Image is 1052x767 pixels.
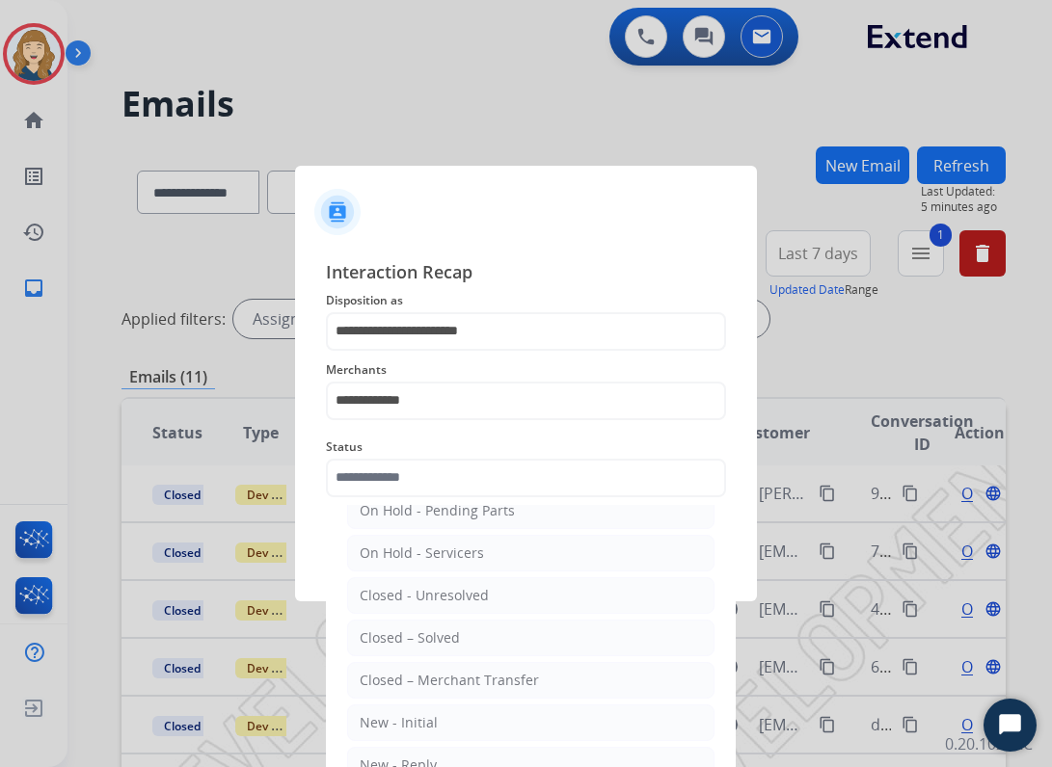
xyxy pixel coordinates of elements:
div: New - Initial [360,713,438,732]
span: Interaction Recap [326,258,726,289]
p: 0.20.1027RC [945,732,1033,755]
div: On Hold - Servicers [360,543,484,563]
svg: Open Chat [997,712,1024,739]
button: Start Chat [984,699,1037,752]
div: Closed – Solved [360,628,460,648]
span: Disposition as [326,289,726,312]
img: contactIcon [314,189,361,235]
span: Merchants [326,358,726,382]
div: On Hold - Pending Parts [360,501,515,520]
div: Closed - Unresolved [360,586,489,605]
span: Status [326,436,726,459]
div: Closed – Merchant Transfer [360,671,539,690]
